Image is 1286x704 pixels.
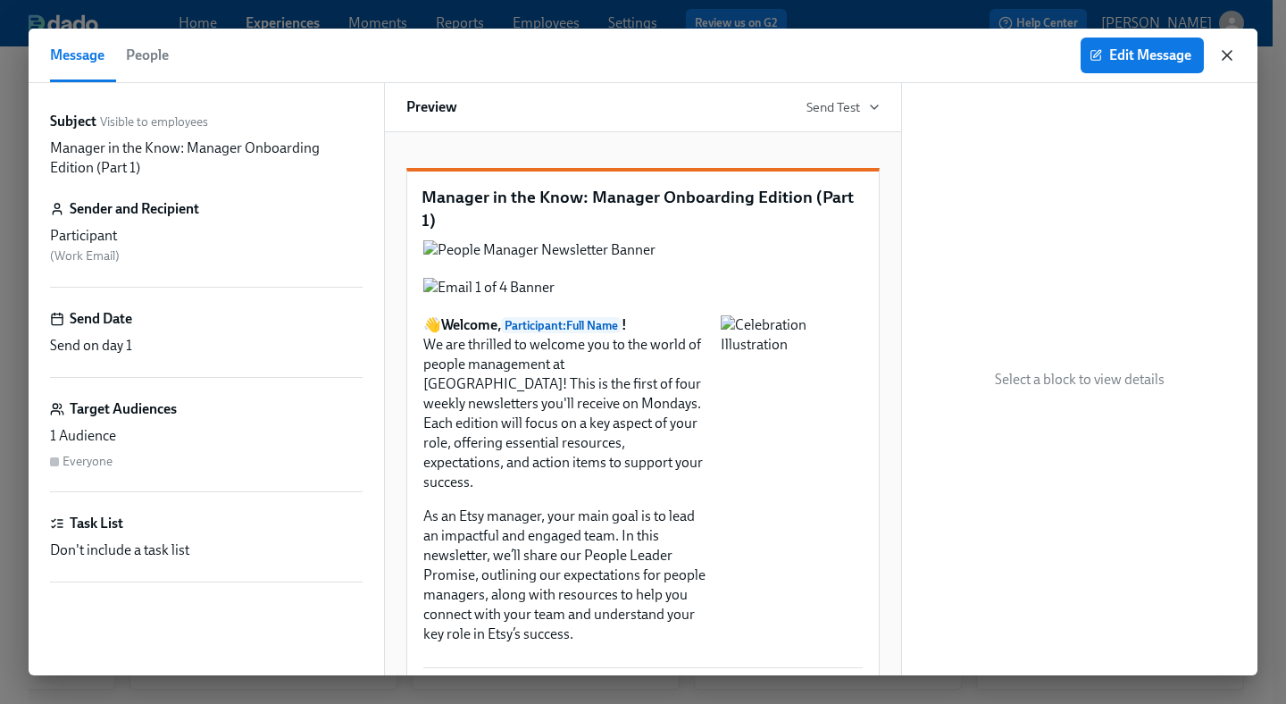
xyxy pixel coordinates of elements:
div: Everyone [63,453,113,470]
div: Email 1 of 4 Banner [422,276,864,299]
h6: Preview [406,97,457,117]
span: Visible to employees [100,113,208,130]
h6: Sender and Recipient [70,199,199,219]
div: Select a block to view details [902,83,1257,675]
div: Don't include a task list [50,541,363,560]
h6: Target Audiences [70,399,177,419]
span: Message [50,43,104,68]
div: People Manager Newsletter Banner [422,239,864,262]
span: ( Work Email ) [50,248,120,264]
div: 👋Welcome,Participant:Full Name! We are thrilled to welcome you to the world of people management ... [422,314,864,646]
h6: Task List [70,514,123,533]
span: People [126,43,169,68]
label: Subject [50,112,96,131]
button: Edit Message [1081,38,1204,73]
p: Manager in the Know: Manager Onboarding Edition (Part 1) [422,186,864,231]
p: Manager in the Know: Manager Onboarding Edition (Part 1) [50,138,363,178]
div: 1 Audience [50,426,363,446]
div: Participant [50,226,363,246]
span: Edit Message [1093,46,1191,64]
div: Send on day 1 [50,336,363,356]
button: Send Test [806,98,880,116]
h6: Send Date [70,309,132,329]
